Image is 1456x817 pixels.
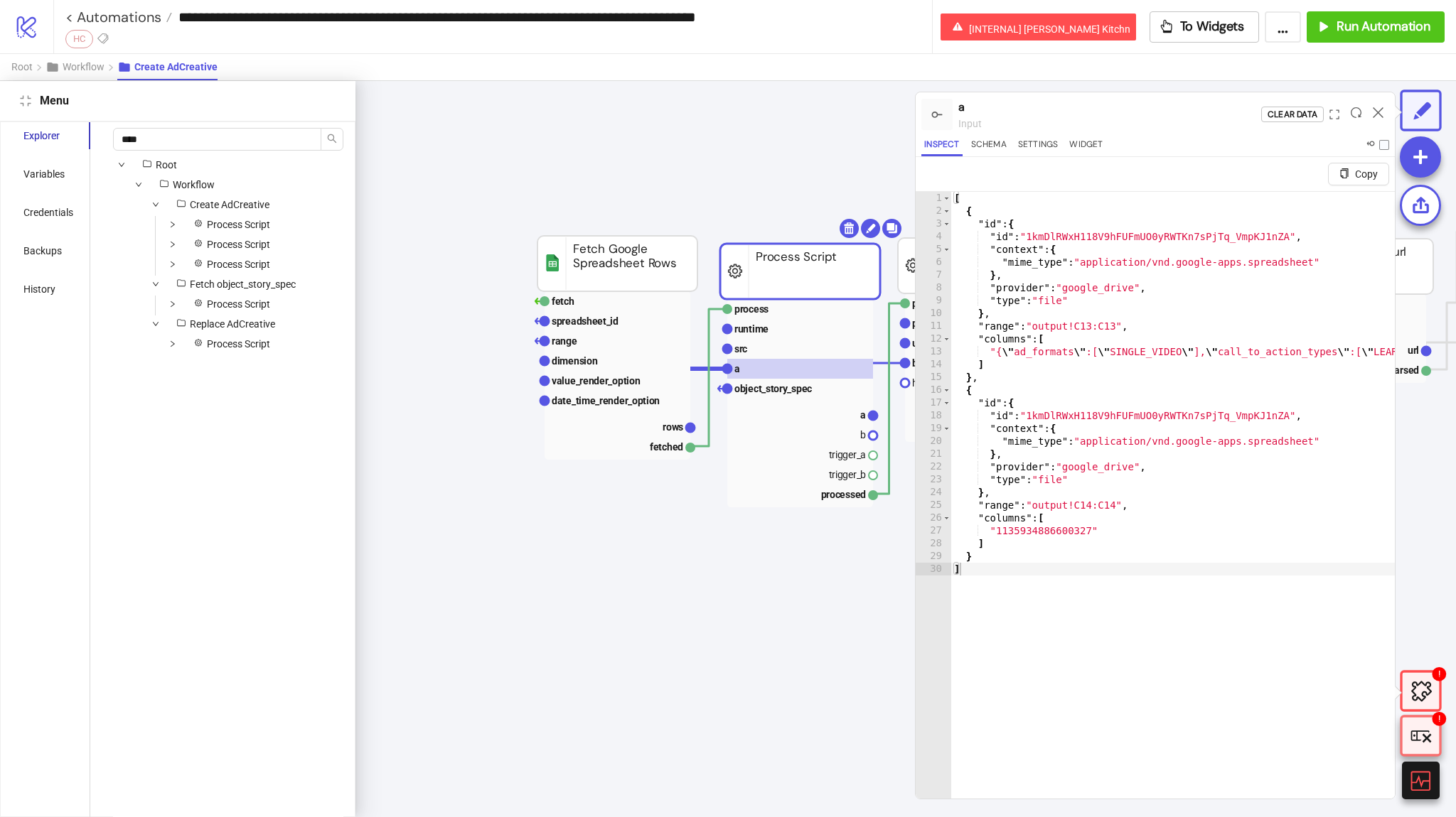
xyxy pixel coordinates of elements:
[152,320,159,328] span: down
[734,363,740,374] text: a
[23,128,60,144] div: Explorer
[552,315,619,327] text: spreadsheet_id
[912,318,948,329] text: provider
[1150,11,1260,43] button: To Widgets
[916,460,951,473] div: 22
[916,358,951,371] div: 14
[152,281,159,288] span: down
[916,217,951,230] div: 3
[1328,163,1389,185] button: Copy
[169,241,176,248] span: down
[135,181,142,188] span: down
[1408,345,1419,356] text: url
[968,137,1010,156] button: Schema
[1015,137,1061,156] button: Settings
[150,176,220,193] span: Workflow
[958,116,1261,131] div: input
[943,384,951,396] span: Toggle code folding, rows 16 through 29
[916,550,951,563] div: 29
[190,278,296,290] span: Fetch object_story_spec
[1265,11,1301,43] button: ...
[943,396,951,409] span: Toggle code folding, rows 17 through 24
[916,473,951,486] div: 23
[169,261,176,268] span: down
[916,486,951,499] div: 24
[916,499,951,512] div: 25
[207,338,270,350] span: Process Script
[916,524,951,537] div: 27
[916,512,951,524] div: 26
[916,422,951,435] div: 19
[1329,109,1339,119] span: expand
[23,166,65,182] div: Variables
[1261,107,1324,122] button: Clear Data
[912,337,924,349] text: url
[63,61,105,72] span: Workflow
[916,537,951,550] div: 28
[184,335,276,352] span: Process Script
[173,179,215,190] span: Workflow
[23,281,55,297] div: History
[916,563,951,575] div: 30
[943,422,951,435] span: Toggle code folding, rows 19 through 21
[916,371,951,384] div: 15
[23,205,73,220] div: Credentials
[943,192,951,205] span: Toggle code folding, rows 1 through 30
[943,243,951,256] span: Toggle code folding, rows 5 through 7
[169,301,176,308] span: down
[190,318,275,330] span: Replace AdCreative
[916,269,951,281] div: 7
[117,54,218,80] button: Create AdCreative
[65,30,93,48] div: HC
[860,409,866,421] text: a
[734,343,747,355] text: src
[45,54,117,80] button: Workflow
[1307,11,1445,43] button: Run Automation
[23,243,62,259] div: Backups
[943,205,951,217] span: Toggle code folding, rows 2 through 15
[552,335,577,347] text: range
[133,156,183,173] span: Root
[663,421,683,433] text: rows
[916,345,951,358] div: 13
[916,384,951,396] div: 16
[207,259,270,270] span: Process Script
[916,307,951,320] div: 10
[169,221,176,228] span: down
[943,512,951,524] span: Toggle code folding, rows 26 through 28
[1268,107,1317,123] div: Clear Data
[1355,168,1378,180] span: Copy
[167,196,275,213] span: Create AdCreative
[184,256,276,273] span: Process Script
[184,236,276,253] span: Process Script
[552,375,641,386] text: value_render_option
[156,159,177,171] span: Root
[207,239,270,250] span: Process Script
[207,219,270,230] span: Process Script
[1180,18,1245,35] span: To Widgets
[184,216,276,233] span: Process Script
[943,332,951,345] span: Toggle code folding, rows 12 through 14
[969,23,1130,35] span: [INTERNAL] [PERSON_NAME] Kitchn
[17,92,34,109] button: Close
[11,54,45,80] button: Root
[943,217,951,230] span: Toggle code folding, rows 3 through 10
[118,161,125,168] span: down
[916,281,951,294] div: 8
[190,199,269,210] span: Create AdCreative
[916,205,951,217] div: 2
[958,98,1261,116] div: a
[916,256,951,269] div: 6
[1339,168,1349,178] span: copy
[916,294,951,307] div: 9
[207,298,270,310] span: Process Script
[552,355,598,367] text: dimension
[912,377,946,389] text: headers
[916,435,951,448] div: 20
[912,298,931,309] text: post
[1337,18,1430,35] span: Run Automation
[11,61,33,72] span: Root
[921,137,962,156] button: Inspect
[134,61,218,72] span: Create AdCreative
[65,10,172,24] a: < Automations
